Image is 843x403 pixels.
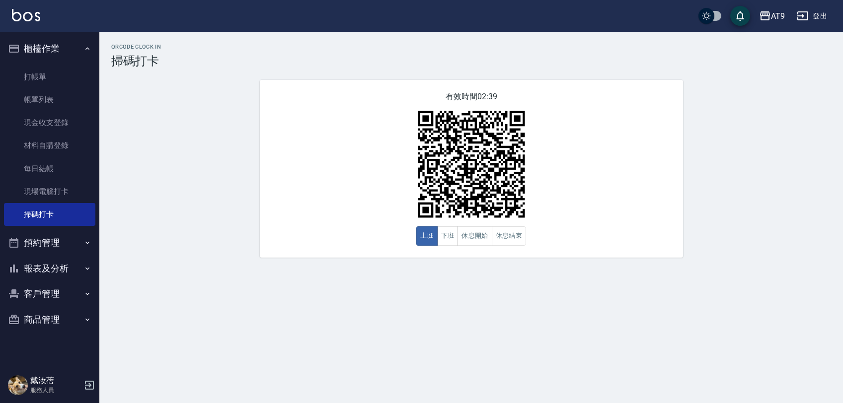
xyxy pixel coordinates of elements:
h5: 戴汝蓓 [30,376,81,386]
a: 現場電腦打卡 [4,180,95,203]
button: save [730,6,750,26]
button: 報表及分析 [4,256,95,281]
div: 有效時間 02:39 [260,80,683,258]
a: 每日結帳 [4,157,95,180]
h3: 掃碼打卡 [111,54,831,68]
a: 掃碼打卡 [4,203,95,226]
a: 打帳單 [4,66,95,88]
button: 商品管理 [4,307,95,333]
button: 休息結束 [492,226,527,246]
a: 帳單列表 [4,88,95,111]
button: 上班 [416,226,438,246]
button: 櫃檯作業 [4,36,95,62]
button: 預約管理 [4,230,95,256]
button: AT9 [755,6,789,26]
button: 下班 [437,226,459,246]
button: 登出 [793,7,831,25]
div: AT9 [771,10,785,22]
img: Logo [12,9,40,21]
a: 現金收支登錄 [4,111,95,134]
img: Person [8,375,28,395]
p: 服務人員 [30,386,81,395]
a: 材料自購登錄 [4,134,95,157]
button: 休息開始 [458,226,492,246]
h2: QRcode Clock In [111,44,831,50]
button: 客戶管理 [4,281,95,307]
